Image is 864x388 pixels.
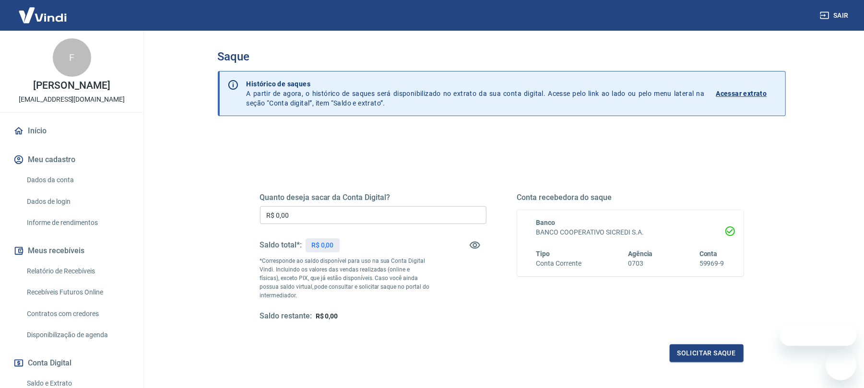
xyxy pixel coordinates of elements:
span: Agência [628,250,653,258]
h6: 59969-9 [699,259,724,269]
span: Tipo [536,250,550,258]
h5: Saldo restante: [260,311,312,321]
a: Informe de rendimentos [23,213,132,233]
button: Solicitar saque [670,344,744,362]
button: Meus recebíveis [12,240,132,261]
a: Relatório de Recebíveis [23,261,132,281]
button: Sair [818,7,852,24]
h6: Conta Corrente [536,259,581,269]
iframe: Mensagem da empresa [780,325,856,346]
p: [EMAIL_ADDRESS][DOMAIN_NAME] [19,94,125,105]
a: Disponibilização de agenda [23,325,132,345]
p: Acessar extrato [716,89,767,98]
button: Conta Digital [12,353,132,374]
p: A partir de agora, o histórico de saques será disponibilizado no extrato da sua conta digital. Ac... [247,79,705,108]
p: [PERSON_NAME] [33,81,110,91]
a: Início [12,120,132,141]
p: R$ 0,00 [311,240,334,250]
span: R$ 0,00 [316,312,338,320]
a: Acessar extrato [716,79,778,108]
div: F [53,38,91,77]
h6: BANCO COOPERATIVO SICREDI S.A. [536,227,724,237]
a: Recebíveis Futuros Online [23,282,132,302]
span: Conta [699,250,718,258]
a: Dados de login [23,192,132,212]
a: Dados da conta [23,170,132,190]
h6: 0703 [628,259,653,269]
h5: Quanto deseja sacar da Conta Digital? [260,193,486,202]
h5: Conta recebedora do saque [517,193,744,202]
h5: Saldo total*: [260,240,302,250]
button: Meu cadastro [12,149,132,170]
p: Histórico de saques [247,79,705,89]
p: *Corresponde ao saldo disponível para uso na sua Conta Digital Vindi. Incluindo os valores das ve... [260,257,430,300]
span: Banco [536,219,556,226]
h3: Saque [218,50,786,63]
img: Vindi [12,0,74,30]
iframe: Botão para abrir a janela de mensagens [826,350,856,380]
a: Contratos com credores [23,304,132,324]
